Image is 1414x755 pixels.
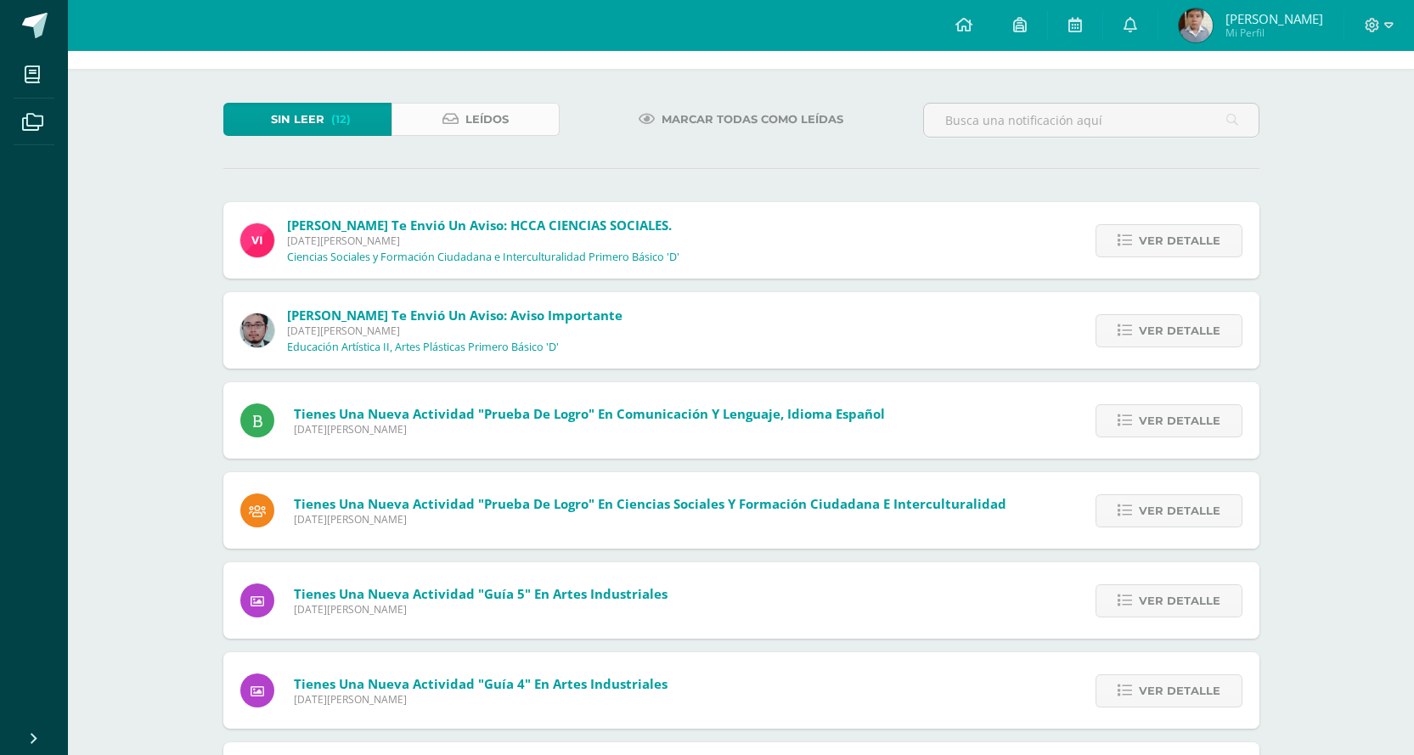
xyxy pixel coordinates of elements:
input: Busca una notificación aquí [924,104,1259,137]
img: bd6d0aa147d20350c4821b7c643124fa.png [240,223,274,257]
span: Sin leer [271,104,324,135]
span: Ver detalle [1139,675,1220,707]
span: [PERSON_NAME] te envió un aviso: HCCA CIENCIAS SOCIALES. [287,217,672,234]
span: Ver detalle [1139,495,1220,527]
span: Ver detalle [1139,585,1220,617]
span: Tienes una nueva actividad "Prueba de Logro" En Ciencias Sociales y Formación Ciudadana e Intercu... [294,495,1006,512]
span: Tienes una nueva actividad "Guía 4" En Artes Industriales [294,675,668,692]
span: Ver detalle [1139,315,1220,347]
span: Mi Perfil [1225,25,1323,40]
span: Ver detalle [1139,405,1220,437]
img: 5fac68162d5e1b6fbd390a6ac50e103d.png [240,313,274,347]
span: Leídos [465,104,509,135]
span: [DATE][PERSON_NAME] [287,324,622,338]
span: (12) [331,104,351,135]
span: Ver detalle [1139,225,1220,256]
span: [DATE][PERSON_NAME] [287,234,679,248]
span: [DATE][PERSON_NAME] [294,422,885,437]
span: [DATE][PERSON_NAME] [294,692,668,707]
span: Marcar todas como leídas [662,104,843,135]
span: [DATE][PERSON_NAME] [294,512,1006,527]
a: Marcar todas como leídas [617,103,865,136]
span: [PERSON_NAME] [1225,10,1323,27]
span: [DATE][PERSON_NAME] [294,602,668,617]
span: [PERSON_NAME] te envió un aviso: Aviso importante [287,307,622,324]
a: Sin leer(12) [223,103,392,136]
a: Leídos [392,103,560,136]
span: Tienes una nueva actividad "Prueba de logro" En Comunicación y Lenguaje, Idioma Español [294,405,885,422]
p: Ciencias Sociales y Formación Ciudadana e Interculturalidad Primero Básico 'D' [287,251,679,264]
p: Educación Artística II, Artes Plásticas Primero Básico 'D' [287,341,559,354]
img: fa3ee579a16075afe409a863d26d9a77.png [1179,8,1213,42]
span: Tienes una nueva actividad "Guía 5" En Artes Industriales [294,585,668,602]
